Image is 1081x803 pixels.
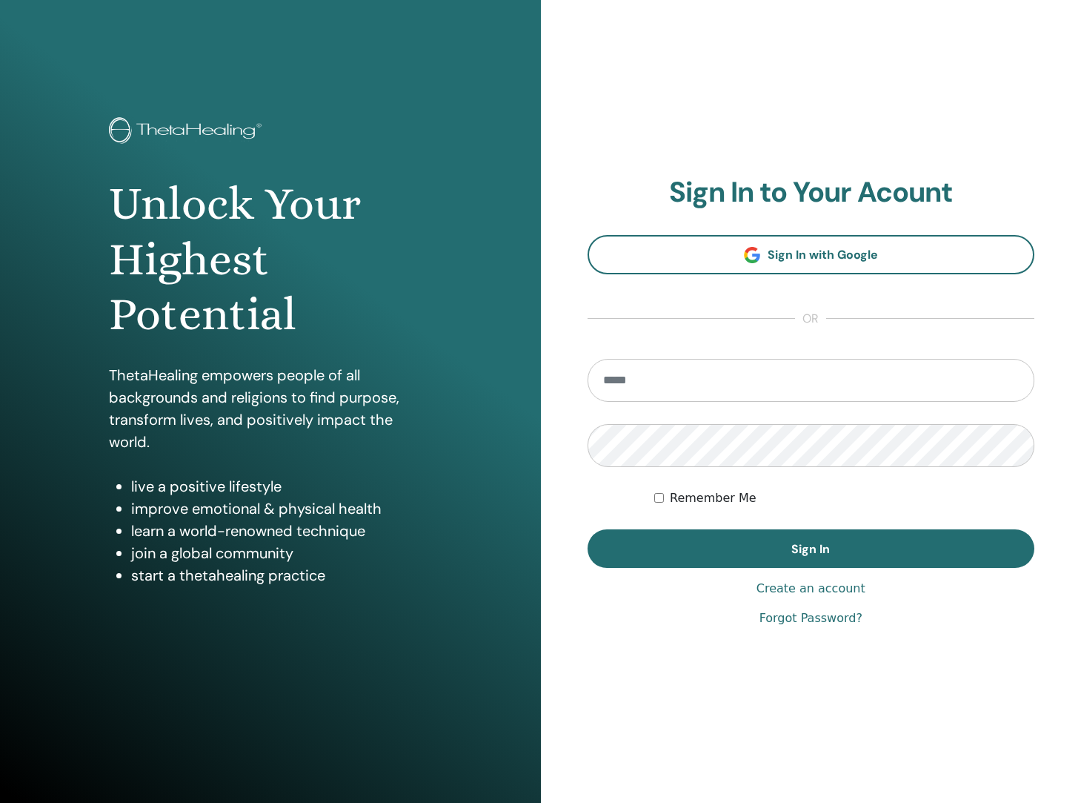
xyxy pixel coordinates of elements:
[109,176,432,342] h1: Unlock Your Highest Potential
[768,247,878,262] span: Sign In with Google
[791,541,830,557] span: Sign In
[588,235,1035,274] a: Sign In with Google
[795,310,826,328] span: or
[131,498,432,520] li: improve emotional & physical health
[131,564,432,586] li: start a thetahealing practice
[131,475,432,498] li: live a positive lifestyle
[131,542,432,564] li: join a global community
[109,364,432,453] p: ThetaHealing empowers people of all backgrounds and religions to find purpose, transform lives, a...
[759,609,862,627] a: Forgot Password?
[588,176,1035,210] h2: Sign In to Your Acount
[670,489,756,507] label: Remember Me
[588,529,1035,568] button: Sign In
[654,489,1034,507] div: Keep me authenticated indefinitely or until I manually logout
[756,580,865,598] a: Create an account
[131,520,432,542] li: learn a world-renowned technique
